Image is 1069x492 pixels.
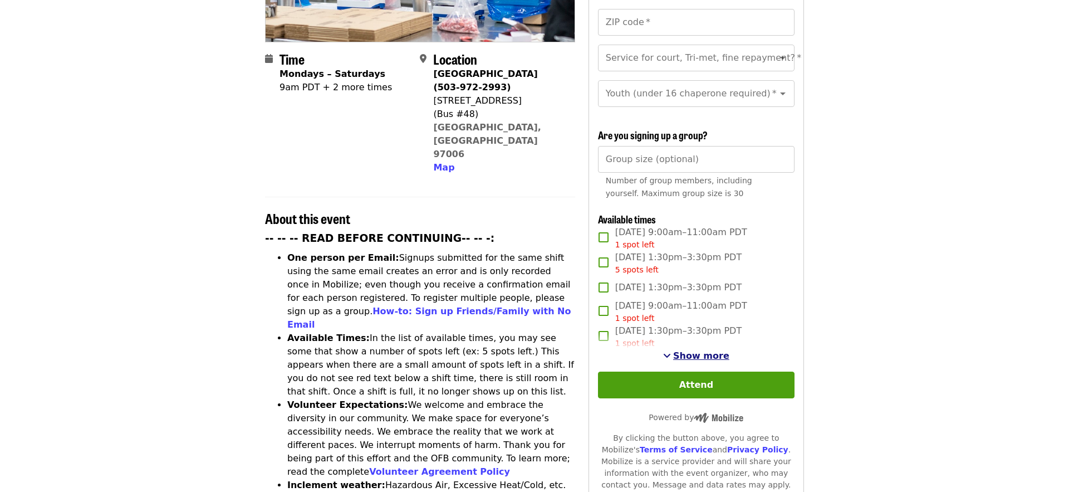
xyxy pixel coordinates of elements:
strong: Mondays – Saturdays [279,69,385,79]
li: We welcome and embrace the diversity in our community. We make space for everyone’s accessibility... [287,398,575,479]
button: See more timeslots [663,349,729,363]
a: Privacy Policy [727,445,788,454]
span: [DATE] 1:30pm–3:30pm PDT [615,251,742,276]
strong: One person per Email: [287,252,399,263]
a: Terms of Service [640,445,713,454]
span: 1 spot left [615,240,655,249]
span: Number of group members, including yourself. Maximum group size is 30 [606,176,752,198]
span: Powered by [649,413,743,422]
a: [GEOGRAPHIC_DATA], [GEOGRAPHIC_DATA] 97006 [433,122,541,159]
span: About this event [265,208,350,228]
li: In the list of available times, you may see some that show a number of spots left (ex: 5 spots le... [287,332,575,398]
strong: [GEOGRAPHIC_DATA] (503-972-2993) [433,69,537,92]
button: Attend [598,372,795,398]
span: Available times [598,212,656,226]
span: Show more [673,350,729,361]
img: Powered by Mobilize [694,413,743,423]
span: Map [433,162,454,173]
strong: Inclement weather: [287,480,385,490]
span: 1 spot left [615,314,655,323]
input: [object Object] [598,146,795,173]
div: (Bus #48) [433,108,566,121]
input: ZIP code [598,9,795,36]
span: Time [279,49,305,69]
span: Are you signing up a group? [598,128,708,142]
strong: -- -- -- READ BEFORE CONTINUING-- -- -: [265,232,494,244]
a: Volunteer Agreement Policy [369,466,510,477]
button: Open [775,86,791,101]
i: map-marker-alt icon [420,53,426,64]
span: [DATE] 1:30pm–3:30pm PDT [615,281,742,294]
strong: Available Times: [287,333,370,343]
span: [DATE] 9:00am–11:00am PDT [615,299,747,324]
span: 5 spots left [615,265,659,274]
span: [DATE] 1:30pm–3:30pm PDT [615,324,742,349]
span: [DATE] 9:00am–11:00am PDT [615,226,747,251]
strong: Volunteer Expectations: [287,400,408,410]
a: How-to: Sign up Friends/Family with No Email [287,306,571,330]
span: Location [433,49,477,69]
div: [STREET_ADDRESS] [433,94,566,108]
button: Map [433,161,454,174]
button: Open [775,50,791,66]
li: Signups submitted for the same shift using the same email creates an error and is only recorded o... [287,251,575,332]
div: 9am PDT + 2 more times [279,81,392,94]
i: calendar icon [265,53,273,64]
span: 1 spot left [615,339,655,348]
